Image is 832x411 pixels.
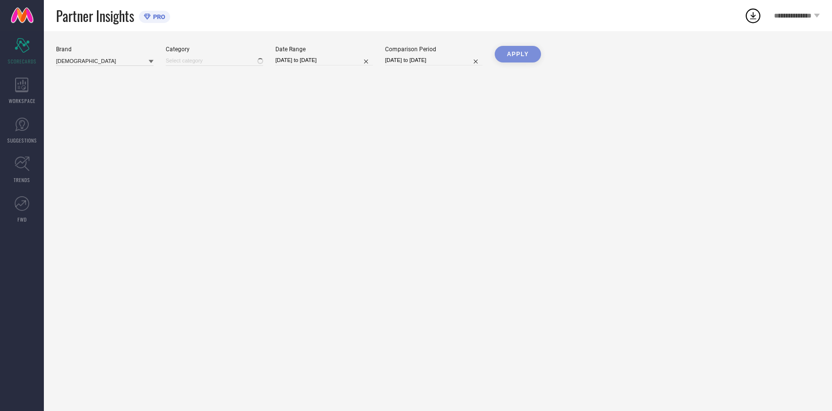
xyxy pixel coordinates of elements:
span: SUGGESTIONS [7,137,37,144]
input: Select comparison period [385,55,483,65]
input: Select date range [275,55,373,65]
div: Open download list [744,7,762,24]
span: SCORECARDS [8,58,37,65]
div: Date Range [275,46,373,53]
div: Category [166,46,263,53]
span: Partner Insights [56,6,134,26]
span: TRENDS [14,176,30,184]
div: Comparison Period [385,46,483,53]
span: FWD [18,216,27,223]
div: Brand [56,46,154,53]
span: WORKSPACE [9,97,36,104]
span: PRO [151,13,165,21]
